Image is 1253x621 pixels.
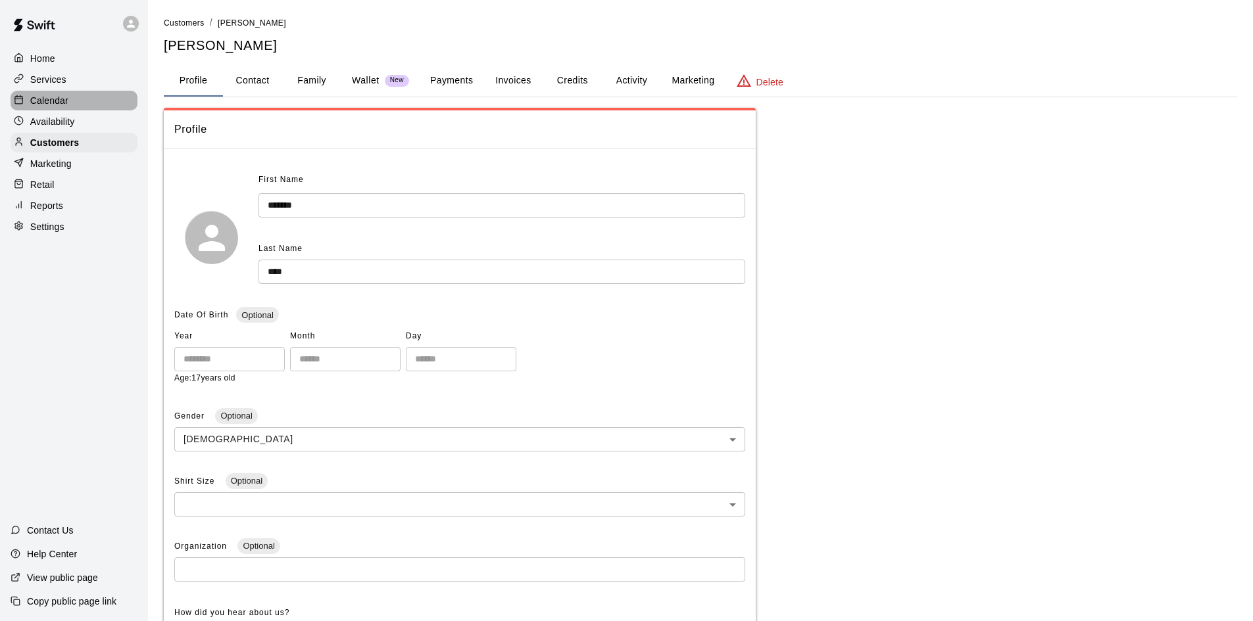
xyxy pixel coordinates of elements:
[174,326,285,347] span: Year
[164,18,205,28] span: Customers
[174,411,207,421] span: Gender
[164,65,223,97] button: Profile
[215,411,257,421] span: Optional
[174,373,235,382] span: Age: 17 years old
[30,136,79,149] p: Customers
[756,76,783,89] p: Delete
[483,65,543,97] button: Invoices
[30,178,55,191] p: Retail
[174,310,228,319] span: Date Of Birth
[406,326,516,347] span: Day
[420,65,483,97] button: Payments
[27,524,74,537] p: Contact Us
[30,52,55,65] p: Home
[218,18,286,28] span: [PERSON_NAME]
[385,76,409,85] span: New
[661,65,725,97] button: Marketing
[27,595,116,608] p: Copy public page link
[164,16,1237,30] nav: breadcrumb
[174,541,230,551] span: Organization
[602,65,661,97] button: Activity
[543,65,602,97] button: Credits
[282,65,341,97] button: Family
[164,17,205,28] a: Customers
[30,73,66,86] p: Services
[11,196,137,216] a: Reports
[290,326,401,347] span: Month
[30,115,75,128] p: Availability
[174,427,745,451] div: [DEMOGRAPHIC_DATA]
[174,121,745,138] span: Profile
[236,310,278,320] span: Optional
[352,74,380,87] p: Wallet
[223,65,282,97] button: Contact
[11,49,137,68] a: Home
[11,133,137,152] a: Customers
[11,112,137,131] a: Availability
[226,476,268,486] span: Optional
[30,94,68,107] p: Calendar
[11,70,137,89] a: Services
[237,541,280,551] span: Optional
[11,91,137,110] a: Calendar
[27,571,98,584] p: View public page
[164,37,1237,55] h5: [PERSON_NAME]
[258,170,304,191] span: First Name
[11,175,137,195] a: Retail
[174,608,289,617] span: How did you hear about us?
[27,547,77,561] p: Help Center
[174,476,218,486] span: Shirt Size
[30,157,72,170] p: Marketing
[210,16,212,30] li: /
[30,220,64,233] p: Settings
[258,244,303,253] span: Last Name
[11,154,137,173] a: Marketing
[164,65,1237,97] div: basic tabs example
[11,217,137,237] a: Settings
[30,199,63,212] p: Reports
